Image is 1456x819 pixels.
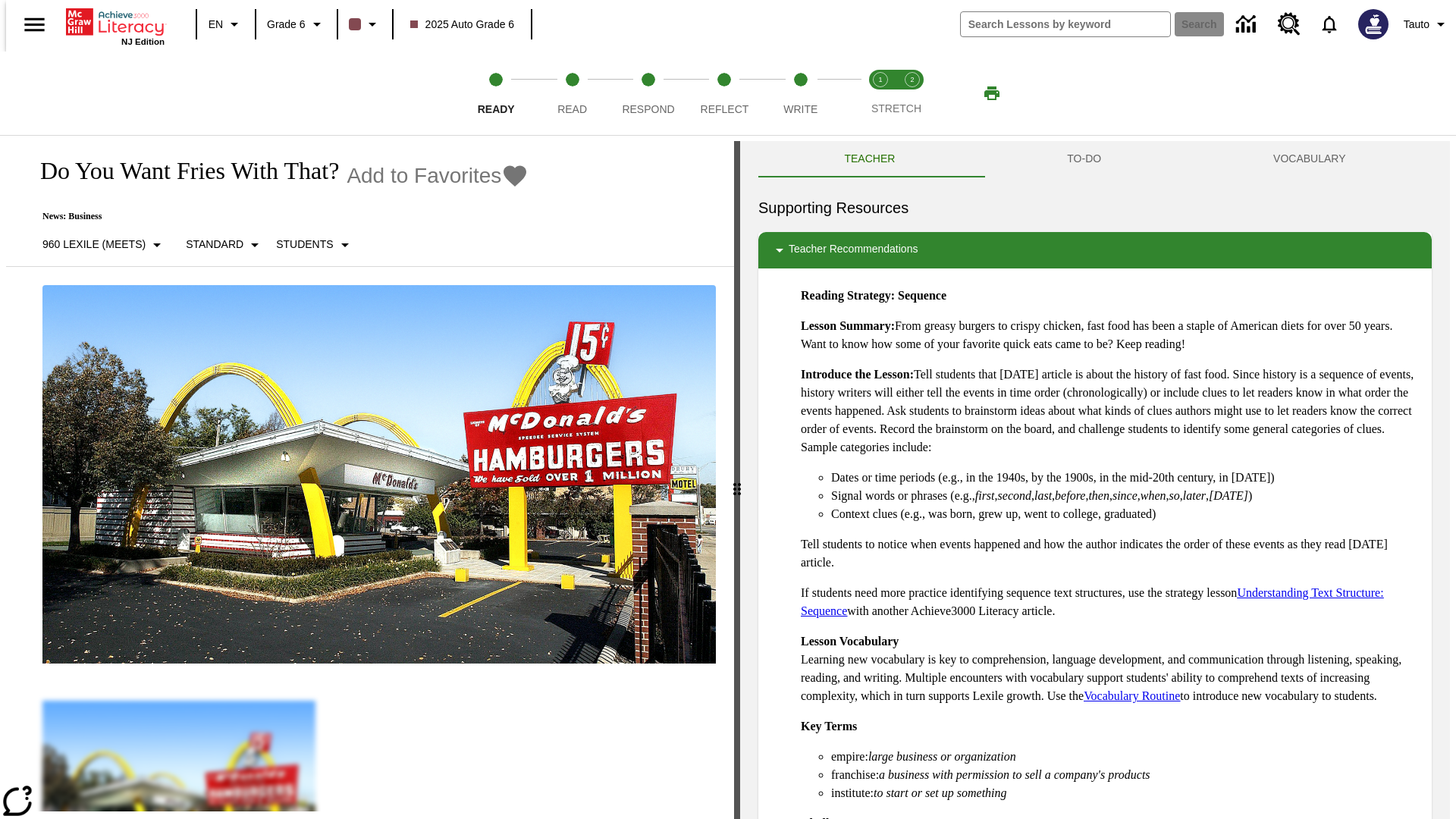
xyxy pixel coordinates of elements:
span: Ready [478,103,515,115]
button: Stretch Read step 1 of 2 [858,52,902,135]
div: Home [66,5,165,46]
strong: Sequence [898,289,946,302]
text: 1 [878,76,882,83]
button: VOCABULARY [1188,141,1432,177]
a: Understanding Text Structure: Sequence [801,586,1384,617]
span: 2025 Auto Grade 6 [410,17,515,33]
button: Read step 2 of 5 [528,52,616,135]
em: later [1183,489,1206,502]
span: Grade 6 [267,17,306,33]
button: Respond step 3 of 5 [604,52,692,135]
button: Language: EN, Select a language [202,11,250,38]
button: Print [968,80,1016,107]
em: first [975,489,995,502]
a: Vocabulary Routine [1084,689,1180,702]
em: to start or set up something [874,786,1007,799]
p: Standard [186,237,243,253]
button: Select Lexile, 960 Lexile (Meets) [36,231,172,259]
input: search field [961,12,1170,36]
div: Instructional Panel Tabs [758,141,1432,177]
span: Tauto [1404,17,1429,33]
a: Notifications [1310,5,1349,44]
span: STRETCH [871,102,921,115]
p: Tell students that [DATE] article is about the history of fast food. Since history is a sequence ... [801,366,1420,457]
p: From greasy burgers to crispy chicken, fast food has been a staple of American diets for over 50 ... [801,317,1420,353]
h6: Supporting Resources [758,196,1432,220]
span: EN [209,17,223,33]
button: Ready step 1 of 5 [452,52,540,135]
li: Context clues (e.g., was born, grew up, went to college, graduated) [831,505,1420,523]
strong: Lesson Vocabulary [801,635,899,648]
span: Respond [622,103,674,115]
em: then [1088,489,1109,502]
button: Stretch Respond step 2 of 2 [890,52,934,135]
strong: Lesson Summary: [801,319,895,332]
p: Teacher Recommendations [789,241,918,259]
button: Reflect step 4 of 5 [680,52,768,135]
strong: Introduce the Lesson: [801,368,914,381]
li: institute: [831,784,1420,802]
li: empire: [831,748,1420,766]
button: Select Student [270,231,359,259]
em: [DATE] [1209,489,1248,502]
strong: Key Terms [801,720,857,733]
em: since [1112,489,1137,502]
button: TO-DO [981,141,1188,177]
em: large business or organization [868,750,1016,763]
p: Learning new vocabulary is key to comprehension, language development, and communication through ... [801,632,1420,705]
a: Resource Center, Will open in new tab [1269,4,1310,45]
span: Add to Favorites [347,164,501,188]
button: Add to Favorites - Do You Want Fries With That? [347,162,529,189]
strong: Reading Strategy: [801,289,895,302]
p: Students [276,237,333,253]
span: NJ Edition [121,37,165,46]
li: franchise: [831,766,1420,784]
button: Write step 5 of 5 [757,52,845,135]
div: Teacher Recommendations [758,232,1432,268]
img: One of the first McDonald's stores, with the iconic red sign and golden arches. [42,285,716,664]
button: Grade: Grade 6, Select a grade [261,11,332,38]
a: Data Center [1227,4,1269,45]
div: reading [6,141,734,811]
h1: Do You Want Fries With That? [24,157,339,185]
em: so [1169,489,1180,502]
text: 2 [910,76,914,83]
button: Class color is dark brown. Change class color [343,11,388,38]
div: Press Enter or Spacebar and then press right and left arrow keys to move the slider [734,141,740,819]
em: last [1034,489,1052,502]
span: Write [783,103,817,115]
em: before [1055,489,1085,502]
span: Reflect [701,103,749,115]
em: when [1141,489,1166,502]
em: a business with permission to sell a company's products [879,768,1150,781]
button: Profile/Settings [1398,11,1456,38]
span: Read [557,103,587,115]
div: activity [740,141,1450,819]
p: Tell students to notice when events happened and how the author indicates the order of these even... [801,535,1420,572]
img: Avatar [1358,9,1389,39]
li: Dates or time periods (e.g., in the 1940s, by the 1900s, in the mid-20th century, in [DATE]) [831,469,1420,487]
p: News: Business [24,211,529,222]
button: Select a new avatar [1349,5,1398,44]
p: 960 Lexile (Meets) [42,237,146,253]
em: second [998,489,1031,502]
button: Teacher [758,141,981,177]
p: If students need more practice identifying sequence text structures, use the strategy lesson with... [801,584,1420,620]
button: Open side menu [12,2,57,47]
li: Signal words or phrases (e.g., , , , , , , , , , ) [831,487,1420,505]
button: Scaffolds, Standard [180,231,270,259]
